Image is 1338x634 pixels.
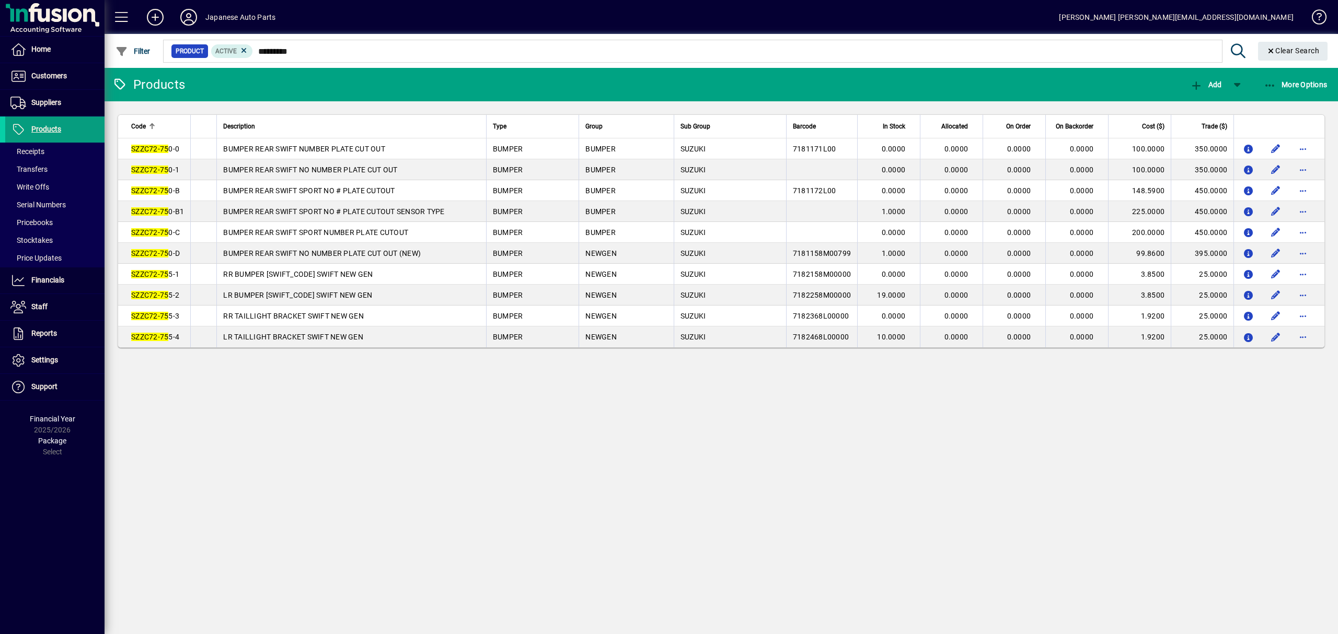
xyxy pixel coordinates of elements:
button: Edit [1267,224,1284,241]
button: Filter [113,42,153,61]
span: 0-0 [131,145,179,153]
span: Description [223,121,255,132]
a: Knowledge Base [1304,2,1325,36]
em: SZZC72-75 [131,249,168,257]
div: Sub Group [680,121,780,132]
span: BUMPER [585,228,616,237]
div: Japanese Auto Parts [205,9,275,26]
span: 0.0000 [882,270,906,278]
a: Reports [5,321,105,347]
span: 0-B [131,186,180,195]
span: 0.0000 [944,207,968,216]
div: On Order [989,121,1040,132]
span: 0.0000 [944,249,968,257]
span: Group [585,121,603,132]
span: SUZUKI [680,312,706,320]
span: SUZUKI [680,228,706,237]
button: Edit [1267,203,1284,220]
span: 0.0000 [882,186,906,195]
span: 7181158M00799 [793,249,851,257]
td: 25.0000 [1171,285,1233,306]
span: NEWGEN [585,270,617,278]
td: 25.0000 [1171,306,1233,326]
span: SUZUKI [680,145,706,153]
button: More options [1295,245,1311,262]
span: Allocated [941,121,968,132]
span: 0-1 [131,166,179,174]
td: 450.0000 [1171,222,1233,243]
span: Products [31,125,61,133]
em: SZZC72-75 [131,228,168,237]
span: Filter [116,47,151,55]
em: SZZC72-75 [131,145,168,153]
span: SUZUKI [680,249,706,257]
span: On Order [1006,121,1031,132]
span: 0.0000 [944,312,968,320]
td: 450.0000 [1171,180,1233,201]
span: 0.0000 [882,312,906,320]
button: More options [1295,182,1311,199]
span: 0.0000 [1007,186,1031,195]
span: 0.0000 [1070,270,1094,278]
span: 0.0000 [944,333,968,341]
span: 7182158M00000 [793,270,851,278]
td: 350.0000 [1171,159,1233,180]
span: Code [131,121,146,132]
a: Transfers [5,160,105,178]
td: 3.8500 [1108,285,1171,306]
div: Type [493,121,572,132]
span: 0.0000 [1070,249,1094,257]
button: Edit [1267,328,1284,345]
div: Products [112,76,185,93]
span: NEWGEN [585,333,617,341]
span: BUMPER [585,186,616,195]
span: 7182368L00000 [793,312,849,320]
span: RR TAILLIGHT BRACKET SWIFT NEW GEN [223,312,364,320]
button: More options [1295,266,1311,283]
span: Product [176,46,204,56]
span: 0.0000 [944,186,968,195]
span: 0.0000 [1007,249,1031,257]
span: BUMPER [585,207,616,216]
button: More options [1295,328,1311,345]
span: 0.0000 [944,291,968,299]
span: Active [215,48,237,55]
span: 0-D [131,249,180,257]
span: SUZUKI [680,166,706,174]
td: 3.8500 [1108,264,1171,285]
span: Sub Group [680,121,710,132]
span: Price Updates [10,254,62,262]
button: Add [1187,75,1224,94]
span: BUMPER [493,270,523,278]
button: More options [1295,140,1311,157]
div: Barcode [793,121,851,132]
em: SZZC72-75 [131,207,168,216]
span: Pricebooks [10,218,53,227]
span: 0.0000 [1070,145,1094,153]
span: 1.0000 [882,249,906,257]
span: Stocktakes [10,236,53,244]
span: 0.0000 [1070,333,1094,341]
span: Write Offs [10,183,49,191]
span: 7182468L00000 [793,333,849,341]
span: 7182258M00000 [793,291,851,299]
span: 0.0000 [1007,312,1031,320]
span: BUMPER REAR SWIFT NO NUMBER PLATE CUT OUT [223,166,397,174]
a: Price Updates [5,249,105,267]
a: Receipts [5,143,105,160]
a: Stocktakes [5,231,105,249]
span: On Backorder [1056,121,1093,132]
span: 0-B1 [131,207,184,216]
a: Suppliers [5,90,105,116]
span: 0.0000 [944,228,968,237]
span: Transfers [10,165,48,173]
button: Edit [1267,308,1284,324]
button: Add [139,8,172,27]
span: Serial Numbers [10,201,66,209]
button: Clear [1258,42,1328,61]
span: 0.0000 [1070,312,1094,320]
button: More options [1295,161,1311,178]
span: 0.0000 [882,228,906,237]
span: BUMPER REAR SWIFT SPORT NUMBER PLATE CUTOUT [223,228,408,237]
span: BUMPER [585,166,616,174]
